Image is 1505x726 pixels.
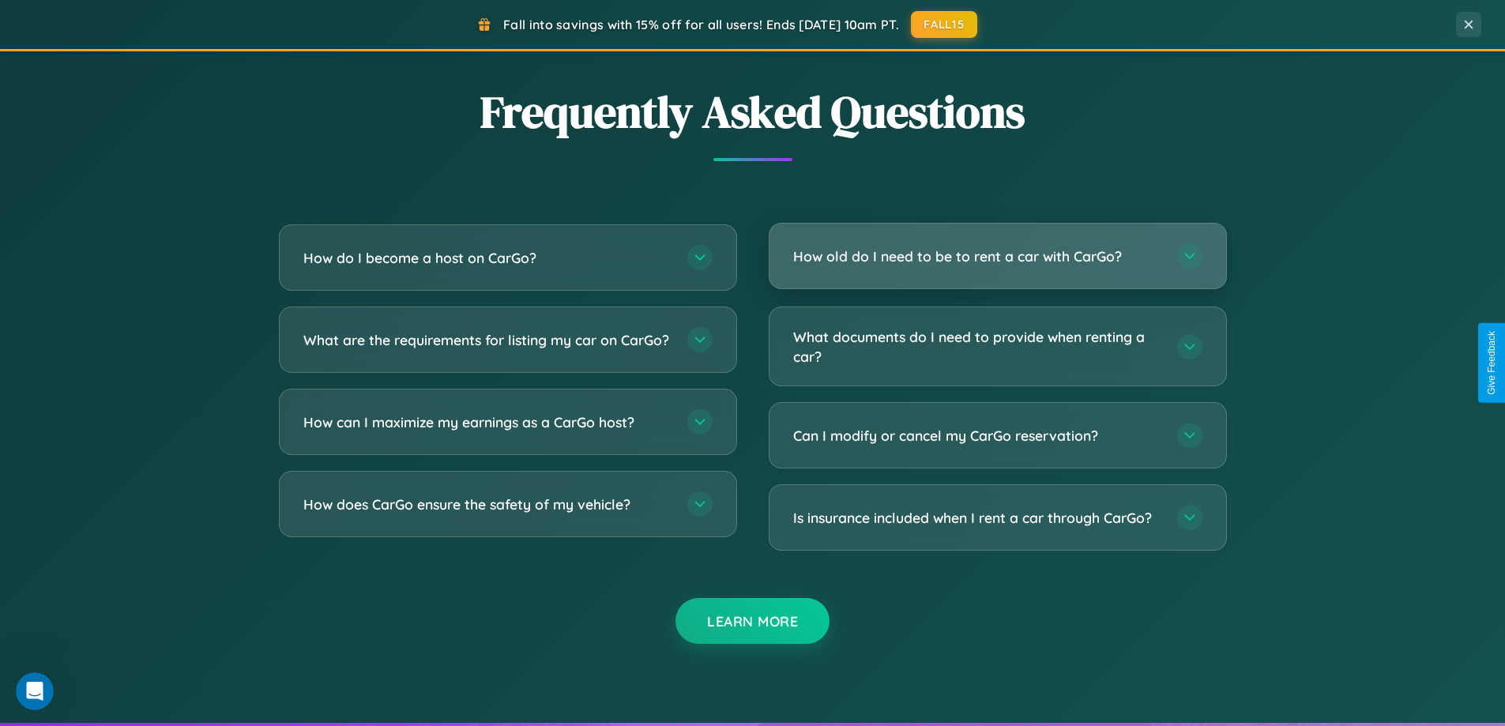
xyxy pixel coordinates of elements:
[793,426,1161,446] h3: Can I modify or cancel my CarGo reservation?
[16,672,54,710] iframe: Intercom live chat
[793,508,1161,528] h3: Is insurance included when I rent a car through CarGo?
[793,327,1161,366] h3: What documents do I need to provide when renting a car?
[303,495,672,514] h3: How does CarGo ensure the safety of my vehicle?
[303,248,672,268] h3: How do I become a host on CarGo?
[303,412,672,432] h3: How can I maximize my earnings as a CarGo host?
[911,11,977,38] button: FALL15
[675,598,830,644] button: Learn More
[303,330,672,350] h3: What are the requirements for listing my car on CarGo?
[503,17,899,32] span: Fall into savings with 15% off for all users! Ends [DATE] 10am PT.
[1486,331,1497,395] div: Give Feedback
[793,246,1161,266] h3: How old do I need to be to rent a car with CarGo?
[279,81,1227,142] h2: Frequently Asked Questions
